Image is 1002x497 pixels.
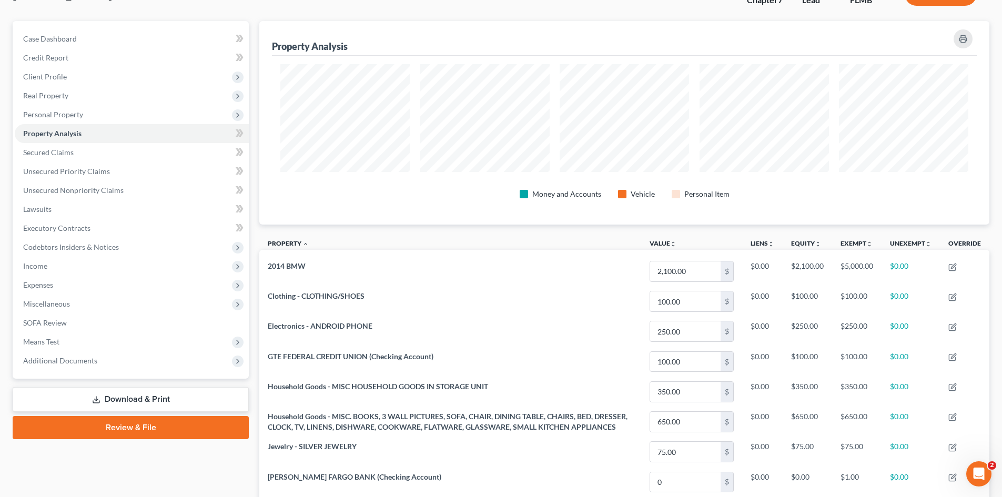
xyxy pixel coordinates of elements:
[15,219,249,238] a: Executory Contracts
[832,256,882,286] td: $5,000.00
[832,317,882,347] td: $250.00
[882,437,940,467] td: $0.00
[23,167,110,176] span: Unsecured Priority Claims
[832,467,882,497] td: $1.00
[268,352,433,361] span: GTE FEDERAL CREDIT UNION (Checking Account)
[650,472,721,492] input: 0.00
[742,347,783,377] td: $0.00
[23,318,67,327] span: SOFA Review
[966,461,991,486] iframe: Intercom live chat
[988,461,996,470] span: 2
[650,261,721,281] input: 0.00
[742,317,783,347] td: $0.00
[650,442,721,462] input: 0.00
[721,382,733,402] div: $
[866,241,873,247] i: unfold_more
[815,241,821,247] i: unfold_more
[23,186,124,195] span: Unsecured Nonpriority Claims
[721,321,733,341] div: $
[783,287,832,317] td: $100.00
[783,347,832,377] td: $100.00
[742,407,783,437] td: $0.00
[940,233,989,257] th: Override
[13,387,249,412] a: Download & Print
[841,239,873,247] a: Exemptunfold_more
[882,287,940,317] td: $0.00
[23,280,53,289] span: Expenses
[882,317,940,347] td: $0.00
[23,242,119,251] span: Codebtors Insiders & Notices
[15,162,249,181] a: Unsecured Priority Claims
[272,40,348,53] div: Property Analysis
[832,407,882,437] td: $650.00
[670,241,676,247] i: unfold_more
[768,241,774,247] i: unfold_more
[925,241,932,247] i: unfold_more
[650,239,676,247] a: Valueunfold_more
[721,472,733,492] div: $
[23,205,52,214] span: Lawsuits
[650,352,721,372] input: 0.00
[721,442,733,462] div: $
[23,53,68,62] span: Credit Report
[783,407,832,437] td: $650.00
[268,472,441,481] span: [PERSON_NAME] FARGO BANK (Checking Account)
[302,241,309,247] i: expand_less
[783,377,832,407] td: $350.00
[882,377,940,407] td: $0.00
[721,261,733,281] div: $
[23,91,68,100] span: Real Property
[882,347,940,377] td: $0.00
[742,377,783,407] td: $0.00
[882,407,940,437] td: $0.00
[15,181,249,200] a: Unsecured Nonpriority Claims
[23,224,90,232] span: Executory Contracts
[23,129,82,138] span: Property Analysis
[751,239,774,247] a: Liensunfold_more
[268,239,309,247] a: Property expand_less
[23,337,59,346] span: Means Test
[15,143,249,162] a: Secured Claims
[783,467,832,497] td: $0.00
[23,34,77,43] span: Case Dashboard
[23,72,67,81] span: Client Profile
[15,124,249,143] a: Property Analysis
[268,291,365,300] span: Clothing - CLOTHING/SHOES
[721,412,733,432] div: $
[532,189,601,199] div: Money and Accounts
[15,48,249,67] a: Credit Report
[783,317,832,347] td: $250.00
[268,321,372,330] span: Electronics - ANDROID PHONE
[832,377,882,407] td: $350.00
[13,416,249,439] a: Review & File
[882,256,940,286] td: $0.00
[721,291,733,311] div: $
[783,437,832,467] td: $75.00
[23,299,70,308] span: Miscellaneous
[742,437,783,467] td: $0.00
[631,189,655,199] div: Vehicle
[742,256,783,286] td: $0.00
[268,261,306,270] span: 2014 BMW
[23,110,83,119] span: Personal Property
[890,239,932,247] a: Unexemptunfold_more
[15,313,249,332] a: SOFA Review
[882,467,940,497] td: $0.00
[832,437,882,467] td: $75.00
[742,467,783,497] td: $0.00
[650,321,721,341] input: 0.00
[15,200,249,219] a: Lawsuits
[783,256,832,286] td: $2,100.00
[650,412,721,432] input: 0.00
[268,412,627,431] span: Household Goods - MISC. BOOKS, 3 WALL PICTURES, SOFA, CHAIR, DINING TABLE, CHAIRS, BED, DRESSER, ...
[832,347,882,377] td: $100.00
[23,148,74,157] span: Secured Claims
[15,29,249,48] a: Case Dashboard
[268,442,357,451] span: Jewelry - SILVER JEWELRY
[684,189,730,199] div: Personal Item
[268,382,488,391] span: Household Goods - MISC HOUSEHOLD GOODS IN STORAGE UNIT
[23,261,47,270] span: Income
[721,352,733,372] div: $
[832,287,882,317] td: $100.00
[23,356,97,365] span: Additional Documents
